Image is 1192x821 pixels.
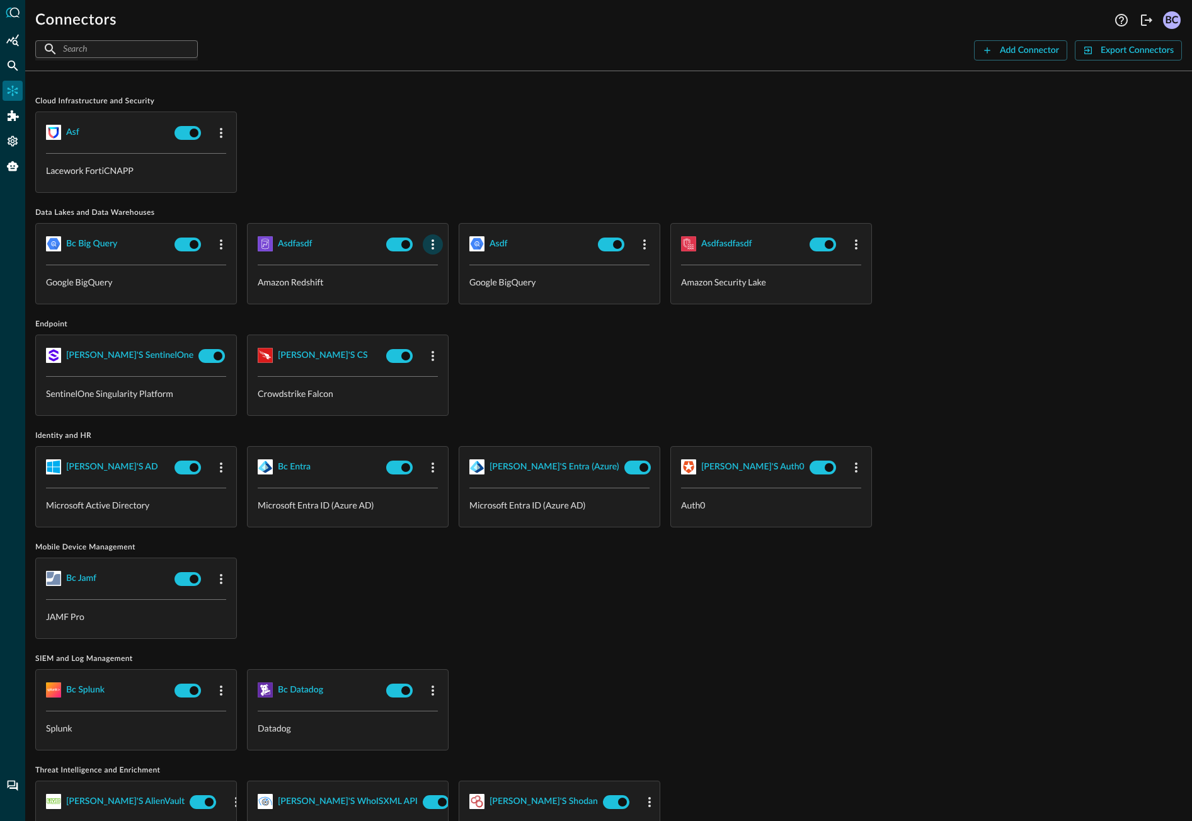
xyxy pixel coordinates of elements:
button: Export Connectors [1075,40,1182,60]
div: Chat [3,776,23,796]
input: Search [63,37,169,60]
div: Add Connector [1000,43,1059,59]
div: Federated Search [3,55,23,76]
div: [PERSON_NAME]'s AlienVault [66,794,185,810]
img: CrowdStrikeFalcon.svg [258,348,273,363]
div: bc datadog [278,682,323,698]
span: Endpoint [35,319,1182,330]
div: asdfasdfasdf [701,236,752,252]
button: bc Jamf [66,568,96,588]
img: AWSSecurityLake.svg [681,236,696,251]
div: [PERSON_NAME]'s CS [278,348,368,364]
span: SIEM and Log Management [35,654,1182,664]
div: Summary Insights [3,30,23,50]
img: SentinelOne.svg [46,348,61,363]
div: [PERSON_NAME]'s Auth0 [701,459,805,475]
div: [PERSON_NAME]'s Entra (azure) [490,459,619,475]
p: Crowdstrike Falcon [258,387,438,400]
span: Cloud Infrastructure and Security [35,96,1182,106]
p: JAMF Pro [46,610,226,623]
div: Settings [3,131,23,151]
div: bc Jamf [66,571,96,587]
div: Query Agent [3,156,23,176]
div: [PERSON_NAME]'s Shodan [490,794,598,810]
p: Datadog [258,721,438,735]
button: [PERSON_NAME]'s Auth0 [701,457,805,477]
div: bc splunk [66,682,105,698]
div: BC [1163,11,1181,29]
img: Splunk.svg [46,682,61,698]
img: DataDog.svg [258,682,273,698]
button: [PERSON_NAME]'s SentinelOne [66,345,193,365]
span: Threat Intelligence and Enrichment [35,766,1182,776]
p: Microsoft Entra ID (Azure AD) [469,498,650,512]
p: SentinelOne Singularity Platform [46,387,226,400]
div: Connectors [3,81,23,101]
img: AWSRedshift.svg [258,236,273,251]
div: asf [66,125,79,141]
div: Export Connectors [1101,43,1174,59]
button: Add Connector [974,40,1067,60]
img: GoogleBigQuery.svg [469,236,484,251]
button: [PERSON_NAME]'s AD [66,457,158,477]
button: asdfasdfasdf [701,234,752,254]
img: GoogleBigQuery.svg [46,236,61,251]
span: Identity and HR [35,431,1182,441]
button: [PERSON_NAME]'s WhoISXML API [278,791,418,812]
img: LaceworkFortiCnapp.svg [46,125,61,140]
button: [PERSON_NAME]'s Entra (azure) [490,457,619,477]
img: Auth0.svg [681,459,696,474]
button: [PERSON_NAME]'s CS [278,345,368,365]
div: [PERSON_NAME]'s WhoISXML API [278,794,418,810]
button: bc datadog [278,680,323,700]
button: asdfasdf [278,234,312,254]
button: bc big query [66,234,117,254]
h1: Connectors [35,10,117,30]
p: Amazon Security Lake [681,275,861,289]
img: AlienVaultOTX.svg [46,794,61,809]
button: asf [66,122,79,142]
button: bc splunk [66,680,105,700]
button: Logout [1137,10,1157,30]
span: Data Lakes and Data Warehouses [35,208,1182,218]
p: Auth0 [681,498,861,512]
button: bc entra [278,457,311,477]
div: [PERSON_NAME]'s SentinelOne [66,348,193,364]
div: asdfasdf [278,236,312,252]
img: Jamf.svg [46,571,61,586]
img: Whois.svg [258,794,273,809]
p: Lacework FortiCNAPP [46,164,226,177]
div: [PERSON_NAME]'s AD [66,459,158,475]
p: Microsoft Entra ID (Azure AD) [258,498,438,512]
button: Help [1111,10,1132,30]
p: Splunk [46,721,226,735]
div: Addons [3,106,23,126]
div: bc entra [278,459,311,475]
div: asdf [490,236,508,252]
p: Google BigQuery [469,275,650,289]
div: bc big query [66,236,117,252]
img: Shodan.svg [469,794,484,809]
p: Amazon Redshift [258,275,438,289]
button: [PERSON_NAME]'s AlienVault [66,791,185,812]
img: ActiveDirectory.svg [46,459,61,474]
img: MicrosoftEntra.svg [469,459,484,474]
button: [PERSON_NAME]'s Shodan [490,791,598,812]
button: asdf [490,234,508,254]
p: Google BigQuery [46,275,226,289]
p: Microsoft Active Directory [46,498,226,512]
img: MicrosoftEntra.svg [258,459,273,474]
span: Mobile Device Management [35,543,1182,553]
